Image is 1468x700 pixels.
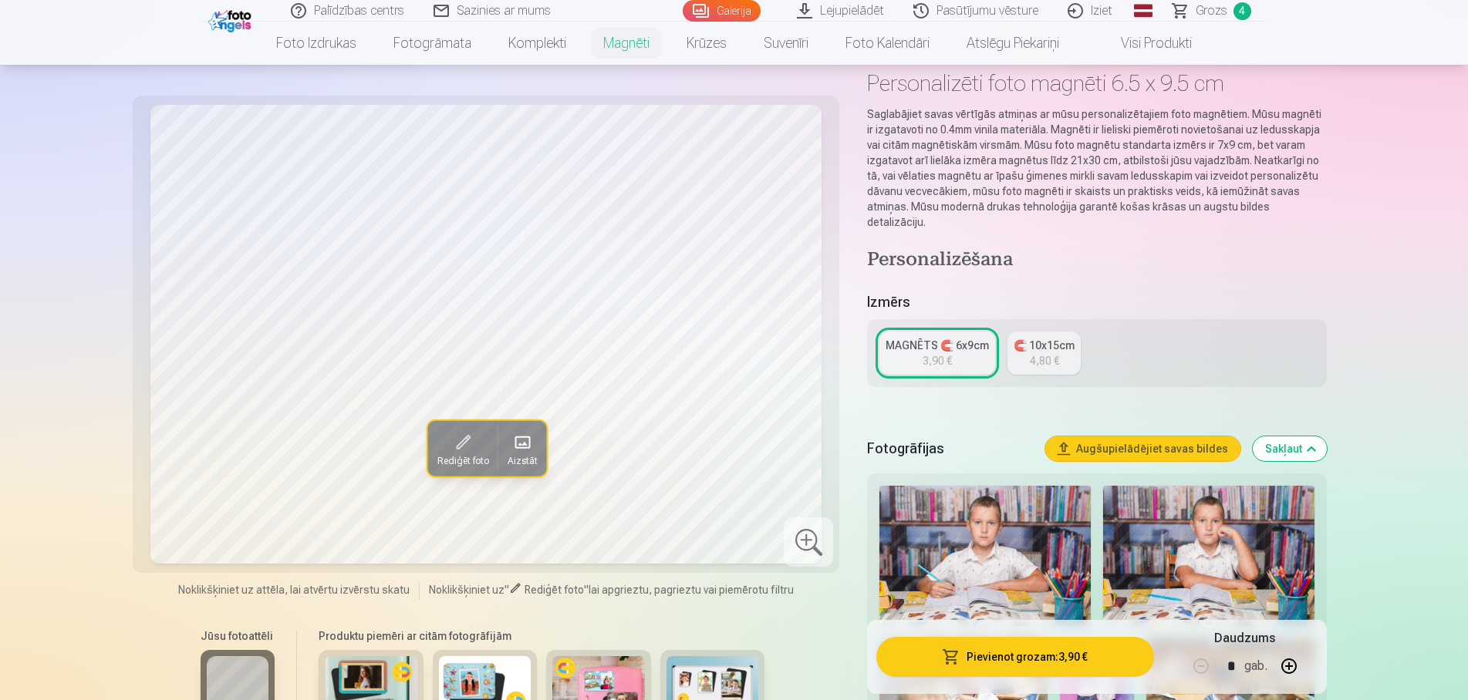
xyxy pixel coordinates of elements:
h4: Personalizēšana [867,248,1326,273]
span: Rediģēt foto [525,584,584,596]
button: Aizstāt [497,421,545,476]
span: Noklikšķiniet uz attēla, lai atvērtu izvērstu skatu [178,582,410,597]
a: Komplekti [490,22,585,65]
a: Atslēgu piekariņi [948,22,1078,65]
div: 🧲 10x15cm [1014,338,1075,353]
span: 4 [1233,2,1251,20]
span: Aizstāt [506,455,536,467]
button: Augšupielādējiet savas bildes [1045,436,1240,461]
a: Foto izdrukas [258,22,375,65]
span: lai apgrieztu, pagrieztu vai piemērotu filtru [589,584,794,596]
a: 🧲 10x15cm4,80 € [1007,331,1081,375]
a: MAGNĒTS 🧲 6x9cm3,90 € [879,331,995,375]
span: Grozs [1196,2,1227,20]
button: Sakļaut [1253,436,1327,461]
button: Pievienot grozam:3,90 € [876,637,1153,677]
div: gab. [1244,648,1267,685]
h5: Daudzums [1214,629,1275,648]
a: Magnēti [585,22,668,65]
a: Krūzes [668,22,745,65]
span: Rediģēt foto [436,455,488,467]
h6: Produktu piemēri ar citām fotogrāfijām [312,628,771,644]
a: Fotogrāmata [375,22,490,65]
button: Rediģēt foto [427,421,497,476]
div: 3,90 € [923,353,952,369]
div: 4,80 € [1030,353,1059,369]
p: Saglabājiet savas vērtīgās atmiņas ar mūsu personalizētajiem foto magnētiem. Mūsu magnēti ir izga... [867,106,1326,230]
a: Suvenīri [745,22,827,65]
span: Noklikšķiniet uz [429,584,505,596]
span: " [584,584,589,596]
h5: Izmērs [867,291,1326,313]
h6: Jūsu fotoattēli [201,628,275,644]
h5: Fotogrāfijas [867,438,1032,459]
img: /fa1 [208,6,255,32]
h1: Personalizēti foto magnēti 6.5 x 9.5 cm [867,69,1326,97]
div: MAGNĒTS 🧲 6x9cm [886,338,989,353]
span: " [505,584,509,596]
a: Foto kalendāri [827,22,948,65]
a: Visi produkti [1078,22,1210,65]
